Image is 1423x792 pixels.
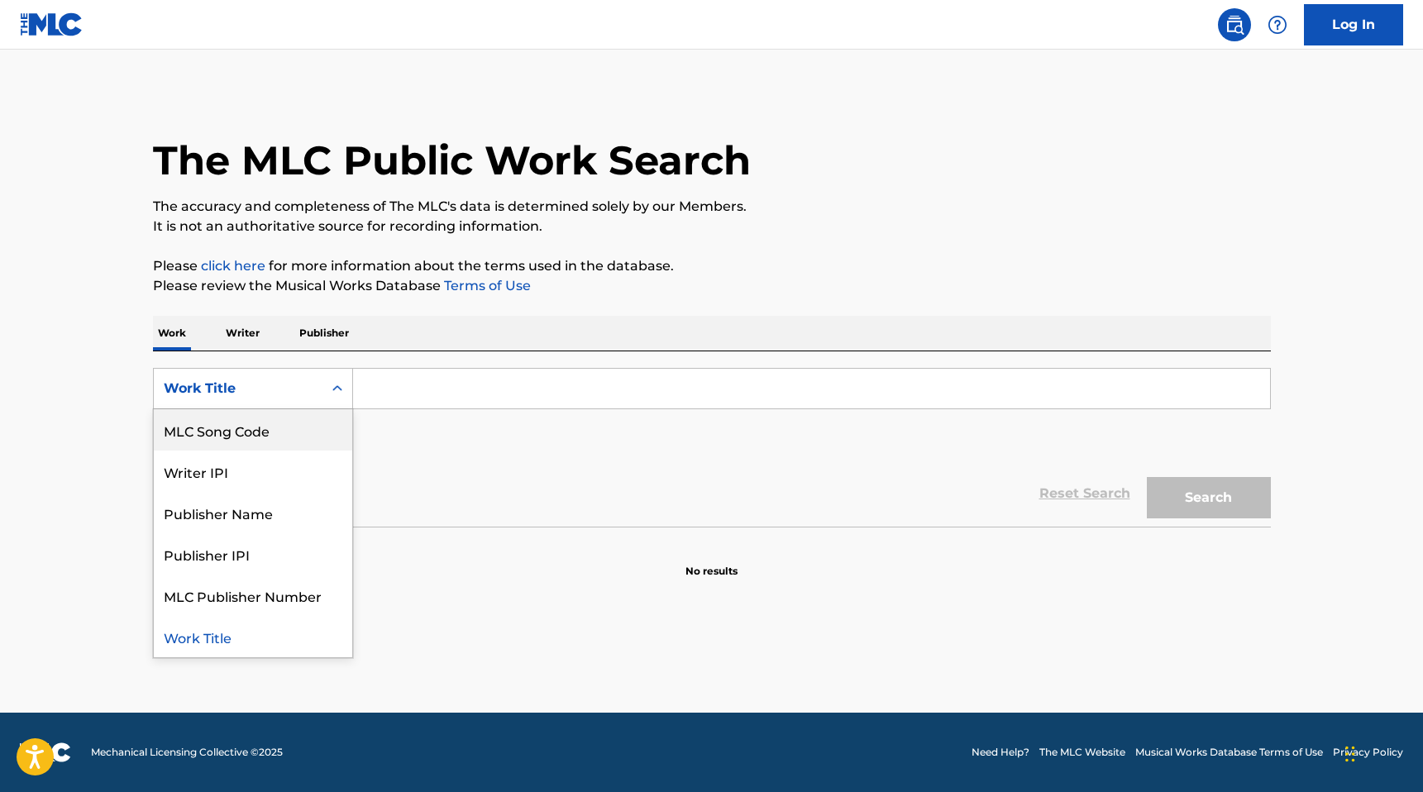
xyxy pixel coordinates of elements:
[1225,15,1244,35] img: search
[685,544,738,579] p: No results
[972,745,1029,760] a: Need Help?
[20,12,84,36] img: MLC Logo
[153,316,191,351] p: Work
[1340,713,1423,792] iframe: Chat Widget
[1218,8,1251,41] a: Public Search
[154,451,352,492] div: Writer IPI
[20,742,71,762] img: logo
[154,409,352,451] div: MLC Song Code
[154,616,352,657] div: Work Title
[294,316,354,351] p: Publisher
[441,278,531,293] a: Terms of Use
[221,316,265,351] p: Writer
[154,575,352,616] div: MLC Publisher Number
[153,368,1271,527] form: Search Form
[153,197,1271,217] p: The accuracy and completeness of The MLC's data is determined solely by our Members.
[164,379,313,398] div: Work Title
[153,276,1271,296] p: Please review the Musical Works Database
[153,136,751,185] h1: The MLC Public Work Search
[1345,729,1355,779] div: Drag
[91,745,283,760] span: Mechanical Licensing Collective © 2025
[154,492,352,533] div: Publisher Name
[201,258,265,274] a: click here
[153,217,1271,236] p: It is not an authoritative source for recording information.
[1304,4,1403,45] a: Log In
[1261,8,1294,41] div: Help
[1039,745,1125,760] a: The MLC Website
[153,256,1271,276] p: Please for more information about the terms used in the database.
[1135,745,1323,760] a: Musical Works Database Terms of Use
[1333,745,1403,760] a: Privacy Policy
[154,533,352,575] div: Publisher IPI
[1268,15,1287,35] img: help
